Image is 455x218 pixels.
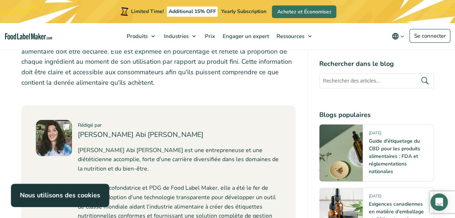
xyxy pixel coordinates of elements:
[125,33,148,40] span: Produits
[167,7,218,17] span: Additional 15% OFF
[409,29,450,43] a: Se connecter
[20,191,100,200] strong: Nous utilisons des cookies
[369,194,381,202] span: [DATE]
[272,5,336,18] a: Achetez et Économisez
[430,193,448,211] div: Open Intercom Messenger
[201,23,217,49] a: Prix
[160,23,199,49] a: Industries
[274,33,305,40] span: Ressources
[319,110,434,120] h4: Blogs populaires
[123,23,159,49] a: Produits
[319,59,434,69] h4: Rechercher dans le blog
[131,8,164,15] span: Limited Time!
[36,120,72,156] img: Maria Abi Hanna - Étiquetage alimentaire
[203,33,216,40] span: Prix
[220,33,270,40] span: Engager un expert
[369,131,381,139] span: [DATE]
[273,23,315,49] a: Ressources
[219,23,271,49] a: Engager un expert
[162,33,189,40] span: Industries
[78,130,281,140] h4: [PERSON_NAME] Abi [PERSON_NAME]
[319,74,434,89] input: Rechercher des articles...
[221,8,266,15] span: Yearly Subscription
[21,15,296,88] p: Le QUID est l'abréviation de Quantitative Ingredient Declaration (déclaration quantitative d'ingr...
[369,138,420,175] a: Guide d'étiquetage du CBD pour les produits alimentaires : FDA et réglementations nationales
[78,146,281,174] p: [PERSON_NAME] Abi [PERSON_NAME] est une entrepreneuse et une diététicienne accomplie, forte d'une...
[78,122,102,129] span: Rédigé par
